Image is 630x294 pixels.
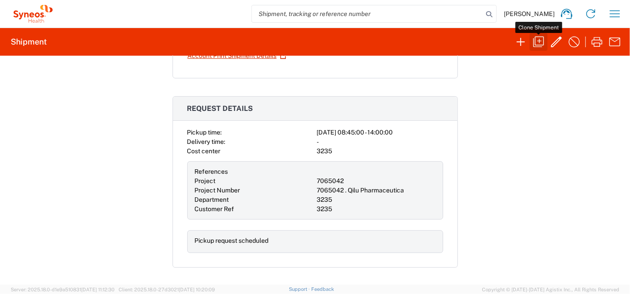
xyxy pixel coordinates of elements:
span: Pickup time: [187,129,222,136]
div: 7065042 [317,176,436,186]
span: Server: 2025.18.0-d1e9a510831 [11,287,115,292]
span: Cost center [187,147,221,155]
div: 7065042 . Qilu Pharmaceutica [317,186,436,195]
span: [PERSON_NAME] [504,10,555,18]
span: Client: 2025.18.0-27d3021 [119,287,215,292]
span: [DATE] 10:20:09 [179,287,215,292]
span: Pickup request scheduled [195,237,269,244]
div: [DATE] 08:45:00 - 14:00:00 [317,128,443,137]
div: 3235 [317,195,436,204]
div: Project [195,176,313,186]
div: 3235 [317,204,436,214]
span: [DATE] 11:12:30 [81,287,115,292]
div: - [317,137,443,147]
span: Delivery time: [187,138,226,145]
a: Feedback [311,286,334,292]
a: Account Print Shipment Details [187,48,287,64]
div: Department [195,195,313,204]
span: Copyright © [DATE]-[DATE] Agistix Inc., All Rights Reserved [482,286,619,294]
div: 3235 [317,147,443,156]
h2: Shipment [11,37,47,47]
a: Support [289,286,311,292]
input: Shipment, tracking or reference number [252,5,483,22]
div: Project Number [195,186,313,195]
div: Customer Ref [195,204,313,214]
span: Request details [187,104,253,113]
span: References [195,168,228,175]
